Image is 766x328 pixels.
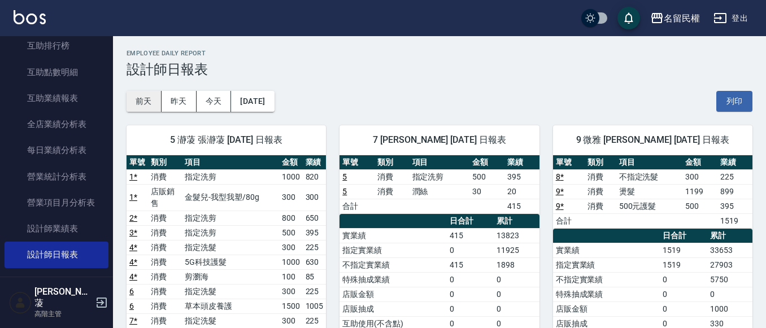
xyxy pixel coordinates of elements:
td: 100 [279,269,303,284]
td: 500 [469,169,504,184]
td: 500元護髮 [616,199,683,213]
td: 500 [682,199,717,213]
td: 0 [447,243,494,257]
td: 1000 [279,255,303,269]
td: 指定洗剪 [182,211,279,225]
td: 金髮兒-我型我塑/80g [182,184,279,211]
td: 1500 [279,299,303,313]
td: 225 [303,313,327,328]
td: 395 [303,225,327,240]
td: 草本頭皮養護 [182,299,279,313]
a: 6 [129,287,134,296]
a: 營業統計分析表 [5,164,108,190]
td: 消費 [148,255,182,269]
th: 業績 [504,155,539,170]
button: 名留民權 [646,7,704,30]
td: 指定洗剪 [410,169,470,184]
td: 消費 [148,240,182,255]
th: 類別 [375,155,410,170]
button: save [617,7,640,29]
td: 395 [717,199,752,213]
th: 項目 [410,155,470,170]
td: 1199 [682,184,717,199]
td: 300 [279,284,303,299]
a: 互助業績報表 [5,85,108,111]
td: 實業績 [340,228,447,243]
td: 20 [504,184,539,199]
a: 5 [342,187,347,196]
h2: Employee Daily Report [127,50,752,57]
button: 列印 [716,91,752,112]
td: 0 [494,287,539,301]
td: 0 [447,287,494,301]
td: 800 [279,211,303,225]
td: 不指定洗髮 [616,169,683,184]
td: 店販金額 [553,301,660,316]
td: 500 [279,225,303,240]
td: 消費 [585,184,616,199]
td: 27903 [707,257,752,272]
td: 0 [447,301,494,316]
th: 累計 [494,214,539,229]
td: 潤絲 [410,184,470,199]
td: 415 [504,199,539,213]
th: 項目 [616,155,683,170]
td: 1898 [494,257,539,272]
td: 燙髮 [616,184,683,199]
th: 金額 [279,155,303,170]
td: 0 [660,301,707,316]
th: 業績 [717,155,752,170]
td: 1000 [279,169,303,184]
td: 指定洗髮 [182,240,279,255]
td: 630 [303,255,327,269]
th: 日合計 [447,214,494,229]
th: 項目 [182,155,279,170]
th: 業績 [303,155,327,170]
td: 消費 [148,211,182,225]
button: 昨天 [162,91,197,112]
table: a dense table [553,155,752,229]
td: 剪瀏海 [182,269,279,284]
td: 650 [303,211,327,225]
td: 300 [279,313,303,328]
td: 13823 [494,228,539,243]
th: 累計 [707,229,752,243]
h3: 設計師日報表 [127,62,752,77]
h5: [PERSON_NAME]蓤 [34,286,92,309]
td: 消費 [585,169,616,184]
td: 1005 [303,299,327,313]
th: 單號 [127,155,148,170]
a: 設計師業績分析表 [5,268,108,294]
td: 820 [303,169,327,184]
td: 0 [494,301,539,316]
td: 1000 [707,301,752,316]
td: 店販抽成 [340,301,447,316]
td: 消費 [375,169,410,184]
td: 指定實業績 [553,257,660,272]
td: 225 [303,240,327,255]
td: 11925 [494,243,539,257]
button: [DATE] [231,91,274,112]
a: 設計師業績表 [5,216,108,242]
td: 1519 [660,243,707,257]
th: 金額 [469,155,504,170]
a: 6 [129,301,134,310]
img: Logo [14,10,46,24]
td: 5750 [707,272,752,287]
td: 415 [447,228,494,243]
td: 300 [279,184,303,211]
td: 消費 [148,269,182,284]
td: 30 [469,184,504,199]
td: 395 [504,169,539,184]
a: 全店業績分析表 [5,111,108,137]
td: 不指定實業績 [340,257,447,272]
td: 消費 [585,199,616,213]
th: 單號 [553,155,585,170]
td: 消費 [148,169,182,184]
td: 指定洗剪 [182,225,279,240]
td: 指定洗髮 [182,284,279,299]
td: 特殊抽成業績 [340,272,447,287]
td: 指定實業績 [340,243,447,257]
td: 合計 [553,213,585,228]
span: 9 微雅 [PERSON_NAME] [DATE] 日報表 [567,134,739,146]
